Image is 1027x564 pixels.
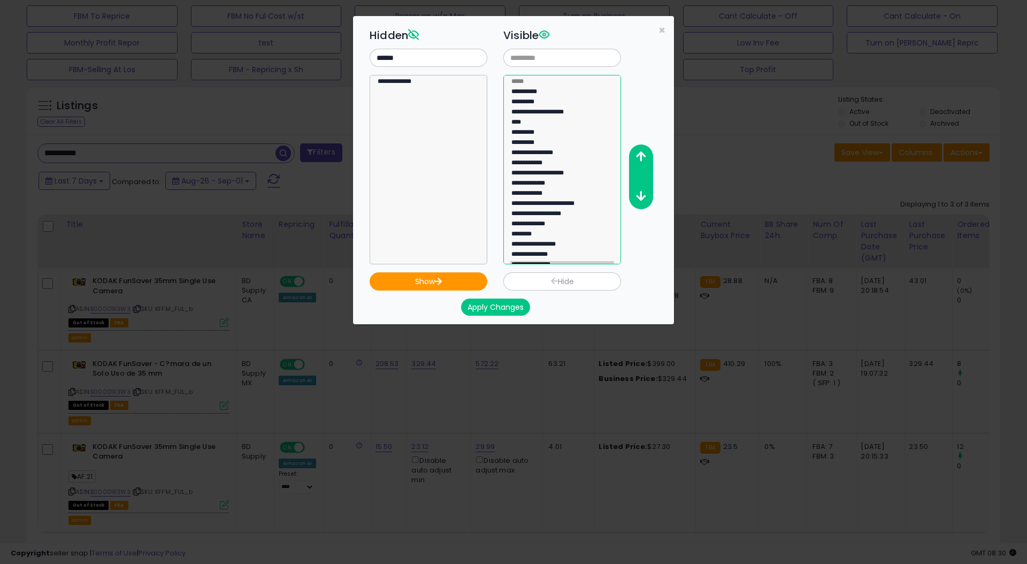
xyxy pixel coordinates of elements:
[503,272,621,291] button: Hide
[370,272,487,291] button: Show
[503,27,621,43] h3: Visible
[658,22,665,38] span: ×
[370,27,487,43] h3: Hidden
[461,299,530,316] button: Apply Changes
